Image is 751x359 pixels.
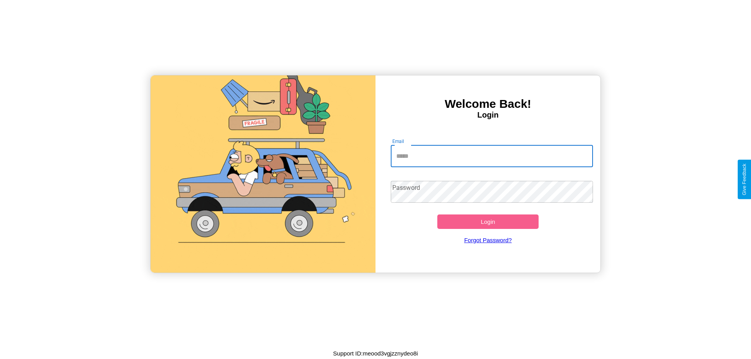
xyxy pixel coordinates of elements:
[392,138,404,145] label: Email
[437,214,539,229] button: Login
[387,229,589,251] a: Forgot Password?
[742,164,747,195] div: Give Feedback
[333,348,418,359] p: Support ID: meood3vgjzznydeo8i
[375,97,600,111] h3: Welcome Back!
[375,111,600,120] h4: Login
[151,75,375,273] img: gif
